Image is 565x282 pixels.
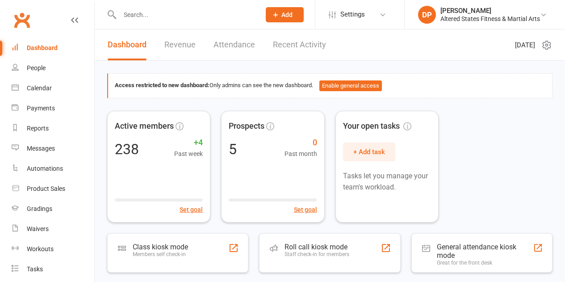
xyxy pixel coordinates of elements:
div: Only admins can see the new dashboard. [115,80,545,91]
a: Automations [12,159,94,179]
a: Dashboard [12,38,94,58]
button: Enable general access [319,80,382,91]
div: General attendance kiosk mode [437,243,533,260]
div: Roll call kiosk mode [285,243,349,251]
div: Dashboard [27,44,58,51]
a: Messages [12,139,94,159]
div: Workouts [27,245,54,253]
a: Dashboard [108,29,146,60]
div: Gradings [27,205,52,212]
span: Add [281,11,293,18]
a: Product Sales [12,179,94,199]
div: Product Sales [27,185,65,192]
div: Payments [27,105,55,112]
div: Altered States Fitness & Martial Arts [440,15,540,23]
a: Attendance [213,29,255,60]
button: + Add task [343,143,395,161]
a: Payments [12,98,94,118]
button: Add [266,7,304,22]
a: Clubworx [11,9,33,31]
span: +4 [174,136,203,149]
div: Class kiosk mode [133,243,188,251]
a: Recent Activity [273,29,326,60]
a: Revenue [164,29,196,60]
div: People [27,64,46,72]
a: Workouts [12,239,94,259]
span: [DATE] [515,40,535,51]
div: Waivers [27,225,49,232]
div: Messages [27,145,55,152]
button: Set goal [180,205,203,215]
p: Tasks let you manage your team's workload. [343,170,431,193]
div: Tasks [27,265,43,273]
span: 0 [285,136,317,149]
a: Gradings [12,199,94,219]
input: Search... [117,8,254,21]
span: Prospects [229,120,264,133]
button: Set goal [294,205,317,215]
div: Reports [27,125,49,132]
div: Automations [27,165,63,172]
a: Calendar [12,78,94,98]
a: Waivers [12,219,94,239]
div: Calendar [27,84,52,92]
div: 5 [229,142,237,156]
a: Reports [12,118,94,139]
div: Staff check-in for members [285,251,349,257]
span: Active members [115,120,174,133]
span: Settings [340,4,365,25]
div: 238 [115,142,139,156]
div: [PERSON_NAME] [440,7,540,15]
span: Your open tasks [343,120,411,133]
span: Past week [174,149,203,159]
div: Members self check-in [133,251,188,257]
strong: Access restricted to new dashboard: [115,82,209,88]
div: DP [418,6,436,24]
div: Great for the front desk [437,260,533,266]
a: People [12,58,94,78]
a: Tasks [12,259,94,279]
span: Past month [285,149,317,159]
